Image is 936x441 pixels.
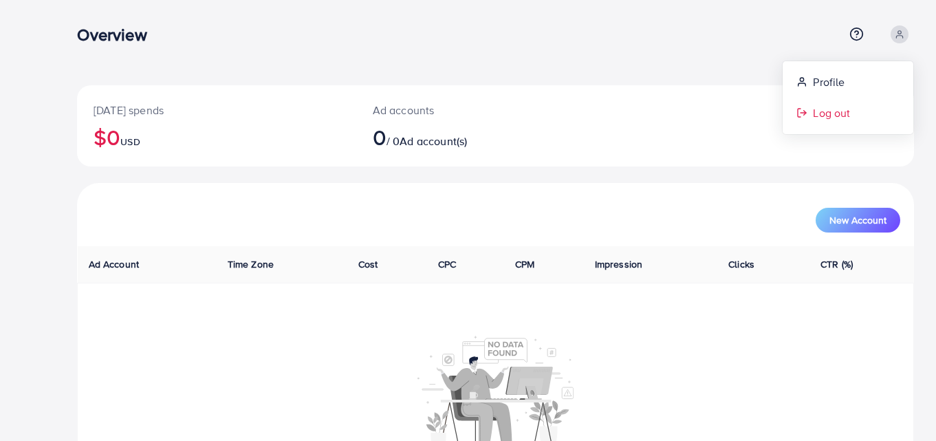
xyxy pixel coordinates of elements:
h2: / 0 [373,124,549,150]
h3: Overview [77,25,157,45]
span: Time Zone [228,257,274,271]
span: Cost [358,257,378,271]
span: CTR (%) [820,257,853,271]
span: CPM [515,257,534,271]
p: [DATE] spends [94,102,340,118]
span: New Account [829,215,886,225]
span: Ad Account [89,257,140,271]
span: Ad account(s) [400,133,467,149]
span: CPC [438,257,456,271]
h2: $0 [94,124,340,150]
span: USD [120,135,140,149]
span: Log out [813,105,850,121]
button: New Account [816,208,900,233]
span: 0 [373,121,387,153]
span: Profile [813,74,845,90]
span: Impression [595,257,643,271]
span: Clicks [728,257,754,271]
p: Ad accounts [373,102,549,118]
